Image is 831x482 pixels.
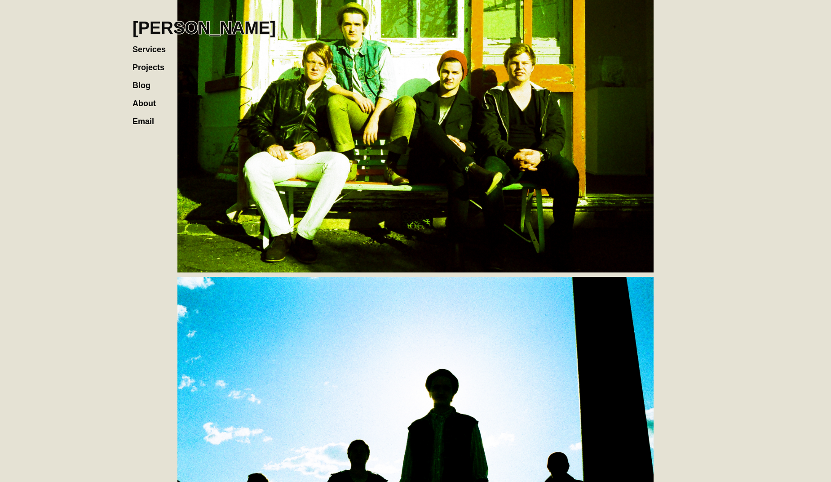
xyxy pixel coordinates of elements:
a: Blog [133,72,159,90]
a: Email [133,108,163,126]
a: About [133,90,165,108]
a: Projects [133,54,173,72]
a: Services [133,36,175,54]
h1: [PERSON_NAME] [133,18,276,38]
a: home [133,9,276,38]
